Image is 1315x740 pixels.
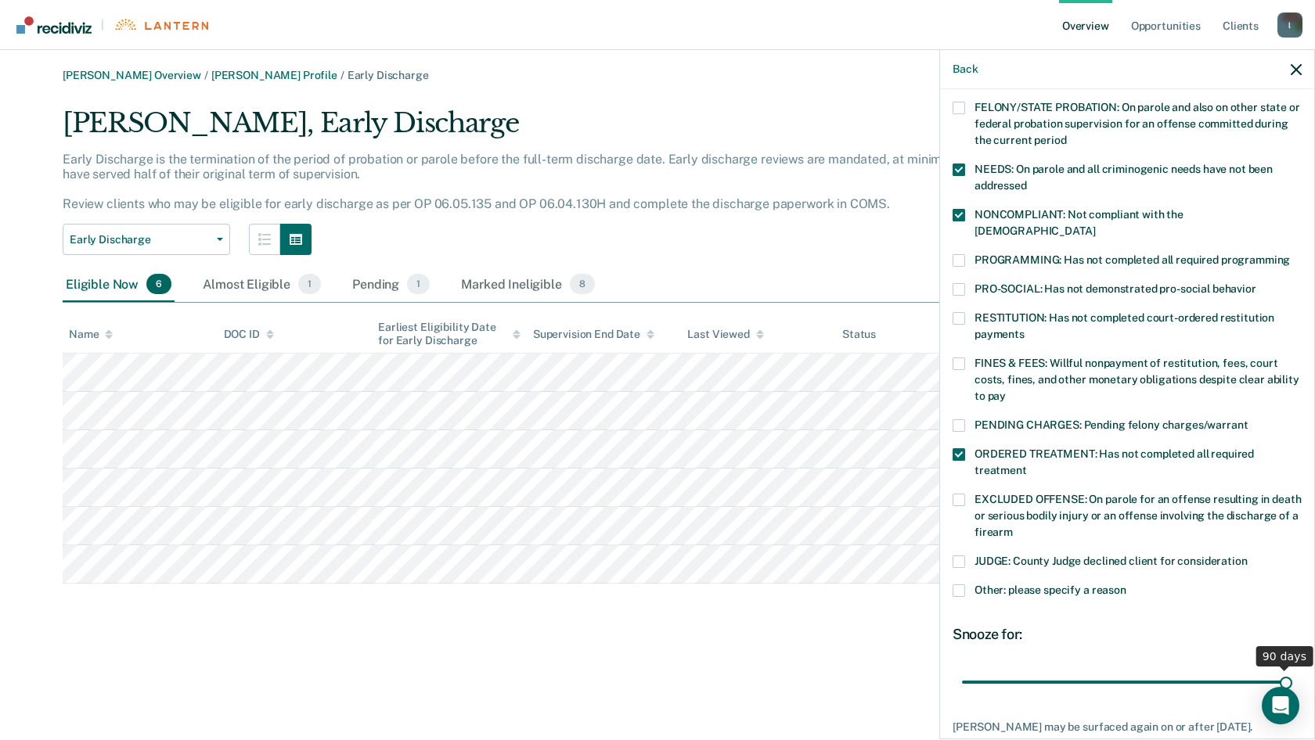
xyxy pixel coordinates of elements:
[975,282,1256,295] span: PRO-SOCIAL: Has not demonstrated pro-social behavior
[975,311,1274,340] span: RESTITUTION: Has not completed court-ordered restitution payments
[378,321,521,347] div: Earliest Eligibility Date for Early Discharge
[298,274,321,294] span: 1
[975,101,1300,146] span: FELONY/STATE PROBATION: On parole and also on other state or federal probation supervision for an...
[953,63,978,76] button: Back
[63,268,175,302] div: Eligible Now
[975,584,1126,596] span: Other: please specify a reason
[224,328,274,341] div: DOC ID
[337,69,348,81] span: /
[570,274,595,294] span: 8
[63,152,1035,212] p: Early Discharge is the termination of the period of probation or parole before the full-term disc...
[211,69,337,81] a: [PERSON_NAME] Profile
[92,18,113,31] span: |
[953,720,1302,734] div: [PERSON_NAME] may be surfaced again on or after [DATE].
[63,69,201,81] a: [PERSON_NAME] Overview
[975,163,1273,192] span: NEEDS: On parole and all criminogenic needs have not been addressed
[70,233,211,246] span: Early Discharge
[63,107,1049,152] div: [PERSON_NAME], Early Discharge
[458,268,598,302] div: Marked Ineligible
[1262,687,1299,724] div: Open Intercom Messenger
[201,69,211,81] span: /
[975,418,1248,431] span: PENDING CHARGES: Pending felony charges/warrant
[348,69,429,81] span: Early Discharge
[1256,646,1313,666] div: 90 days
[1277,13,1302,38] button: Profile dropdown button
[113,19,208,31] img: Lantern
[407,274,430,294] span: 1
[200,268,324,302] div: Almost Eligible
[975,357,1299,402] span: FINES & FEES: Willful nonpayment of restitution, fees, court costs, fines, and other monetary obl...
[16,16,92,34] img: Recidiviz
[146,274,171,294] span: 6
[975,447,1254,476] span: ORDERED TREATMENT: Has not completed all required treatment
[533,328,654,341] div: Supervision End Date
[975,208,1183,237] span: NONCOMPLIANT: Not compliant with the [DEMOGRAPHIC_DATA]
[842,328,876,341] div: Status
[1277,13,1302,38] div: l
[349,268,433,302] div: Pending
[687,328,763,341] div: Last Viewed
[975,253,1290,266] span: PROGRAMMING: Has not completed all required programming
[975,493,1301,538] span: EXCLUDED OFFENSE: On parole for an offense resulting in death or serious bodily injury or an offe...
[953,626,1302,643] div: Snooze for:
[975,555,1248,567] span: JUDGE: County Judge declined client for consideration
[69,328,113,341] div: Name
